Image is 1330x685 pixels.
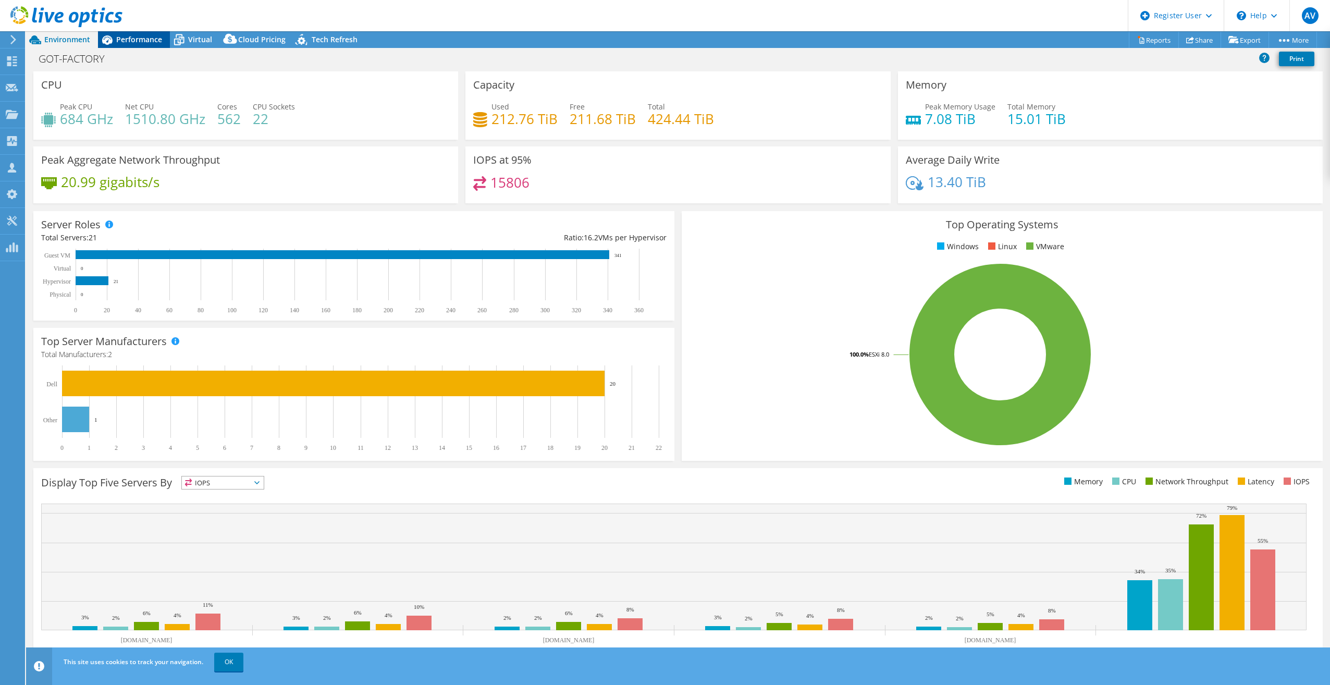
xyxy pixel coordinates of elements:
[466,444,472,451] text: 15
[43,417,57,424] text: Other
[41,154,220,166] h3: Peak Aggregate Network Throughput
[227,307,237,314] text: 100
[1281,476,1310,487] li: IOPS
[108,349,112,359] span: 2
[1237,11,1246,20] svg: \n
[473,79,514,91] h3: Capacity
[614,253,622,258] text: 341
[60,444,64,451] text: 0
[292,615,300,621] text: 3%
[534,615,542,621] text: 2%
[570,113,636,125] h4: 211.68 TiB
[745,615,753,621] text: 2%
[115,444,118,451] text: 2
[987,611,994,617] text: 5%
[1017,612,1025,618] text: 4%
[330,444,336,451] text: 10
[41,219,101,230] h3: Server Roles
[125,113,205,125] h4: 1510.80 GHz
[352,307,362,314] text: 180
[385,444,391,451] text: 12
[1007,102,1055,112] span: Total Memory
[415,307,424,314] text: 220
[473,154,532,166] h3: IOPS at 95%
[253,113,295,125] h4: 22
[509,307,519,314] text: 280
[81,614,89,620] text: 3%
[60,102,92,112] span: Peak CPU
[250,444,253,451] text: 7
[1165,567,1176,573] text: 35%
[1302,7,1319,24] span: AV
[503,615,511,621] text: 2%
[1135,568,1145,574] text: 34%
[1235,476,1274,487] li: Latency
[74,307,77,314] text: 0
[46,381,57,388] text: Dell
[290,307,299,314] text: 140
[1024,241,1064,252] li: VMware
[1110,476,1136,487] li: CPU
[925,102,995,112] span: Peak Memory Usage
[358,444,364,451] text: 11
[94,417,97,423] text: 1
[44,34,90,44] span: Environment
[1258,537,1268,544] text: 55%
[217,102,237,112] span: Cores
[64,657,203,666] span: This site uses cookies to track your navigation.
[384,307,393,314] text: 200
[41,232,354,243] div: Total Servers:
[925,113,995,125] h4: 7.08 TiB
[490,177,529,188] h4: 15806
[321,307,330,314] text: 160
[169,444,172,451] text: 4
[174,612,181,618] text: 4%
[925,615,933,621] text: 2%
[143,610,151,616] text: 6%
[1143,476,1228,487] li: Network Throughput
[648,113,714,125] h4: 424.44 TiB
[1007,113,1066,125] h4: 15.01 TiB
[596,612,604,618] text: 4%
[906,79,946,91] h3: Memory
[116,34,162,44] span: Performance
[986,241,1017,252] li: Linux
[629,444,635,451] text: 21
[43,278,71,285] text: Hypervisor
[491,113,558,125] h4: 212.76 TiB
[304,444,307,451] text: 9
[806,613,814,619] text: 4%
[584,233,598,242] span: 16.2
[323,615,331,621] text: 2%
[385,612,392,618] text: 4%
[603,307,612,314] text: 340
[44,252,70,259] text: Guest VM
[775,611,783,617] text: 5%
[354,232,667,243] div: Ratio: VMs per Hypervisor
[121,637,173,644] text: [DOMAIN_NAME]
[477,307,487,314] text: 260
[41,336,167,347] h3: Top Server Manufacturers
[258,307,268,314] text: 120
[626,606,634,613] text: 8%
[656,444,662,451] text: 22
[1221,32,1269,48] a: Export
[61,176,159,188] h4: 20.99 gigabits/s
[1129,32,1179,48] a: Reports
[214,653,243,671] a: OK
[574,444,581,451] text: 19
[60,113,113,125] h4: 684 GHz
[238,34,286,44] span: Cloud Pricing
[491,102,509,112] span: Used
[570,102,585,112] span: Free
[182,476,264,489] span: IOPS
[81,292,83,297] text: 0
[414,604,424,610] text: 10%
[1062,476,1103,487] li: Memory
[34,53,121,65] h1: GOT-FACTORY
[412,444,418,451] text: 13
[112,615,120,621] text: 2%
[1279,52,1314,66] a: Print
[520,444,526,451] text: 17
[446,307,455,314] text: 240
